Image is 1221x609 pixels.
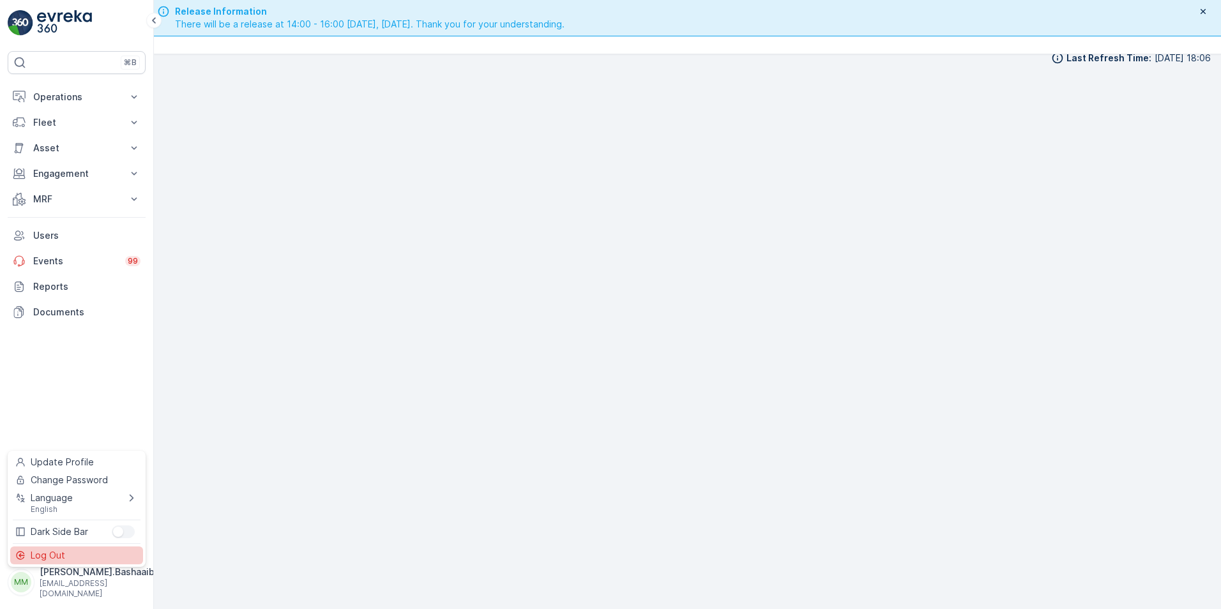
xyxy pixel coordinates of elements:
[8,161,146,186] button: Engagement
[40,566,155,578] p: [PERSON_NAME].Bashaaib
[127,255,139,267] p: 99
[175,18,565,31] span: There will be a release at 14:00 - 16:00 [DATE], [DATE]. Thank you for your understanding.
[33,142,120,154] p: Asset
[33,116,120,129] p: Fleet
[31,525,88,538] span: Dark Side Bar
[33,229,140,242] p: Users
[8,451,146,567] ul: Menu
[175,5,565,18] span: Release Information
[31,492,73,504] span: Language
[8,299,146,325] a: Documents
[8,223,146,248] a: Users
[1155,52,1211,64] p: [DATE] 18:06
[31,474,108,486] span: Change Password
[8,10,33,36] img: logo
[37,10,92,36] img: logo_light-DOdMpM7g.png
[33,255,118,267] p: Events
[124,57,137,68] p: ⌘B
[1066,52,1151,64] p: Last Refresh Time :
[33,91,120,103] p: Operations
[40,578,155,599] p: [EMAIL_ADDRESS][DOMAIN_NAME]
[8,110,146,135] button: Fleet
[33,193,120,206] p: MRF
[8,274,146,299] a: Reports
[33,280,140,293] p: Reports
[33,306,140,319] p: Documents
[31,549,65,562] span: Log Out
[31,456,94,469] span: Update Profile
[33,167,120,180] p: Engagement
[8,186,146,212] button: MRF
[8,566,146,599] button: MM[PERSON_NAME].Bashaaib[EMAIL_ADDRESS][DOMAIN_NAME]
[8,135,146,161] button: Asset
[11,572,31,592] div: MM
[31,504,73,515] span: English
[8,248,146,274] a: Events99
[8,84,146,110] button: Operations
